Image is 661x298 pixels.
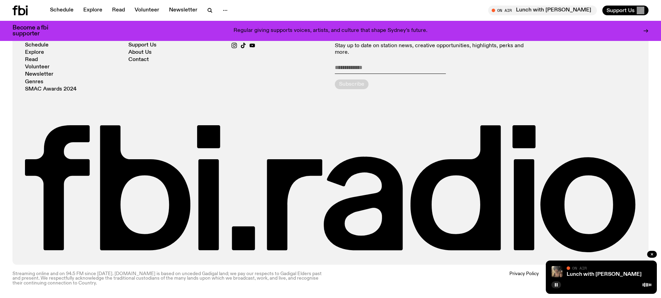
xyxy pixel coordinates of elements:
span: On Air [572,266,587,270]
a: Volunteer [130,6,163,15]
a: SMAC Awards 2024 [25,87,77,92]
button: Subscribe [335,79,368,89]
p: Streaming online and on 94.5 FM since [DATE]. [DOMAIN_NAME] is based on unceded Gadigal land; we ... [12,272,327,286]
a: Explore [79,6,107,15]
a: Read [108,6,129,15]
button: On AirLunch with [PERSON_NAME] [488,6,597,15]
a: Newsletter [25,72,53,77]
a: About Us [128,50,152,55]
a: Support Us [128,43,156,48]
a: Contact [128,57,149,62]
a: Read [25,57,38,62]
a: Explore [25,50,44,55]
a: Schedule [46,6,78,15]
button: Support Us [602,6,649,15]
a: Newsletter [165,6,202,15]
h3: Become a fbi supporter [12,25,57,37]
p: Stay up to date on station news, creative opportunities, highlights, perks and more. [335,43,533,56]
a: Lunch with [PERSON_NAME] [567,272,642,277]
a: Privacy Policy [509,272,539,286]
a: Genres [25,79,43,85]
a: Schedule [25,43,49,48]
a: Volunteer [25,65,50,70]
p: Regular giving supports voices, artists, and culture that shape Sydney’s future. [234,28,427,34]
span: Support Us [607,7,635,14]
